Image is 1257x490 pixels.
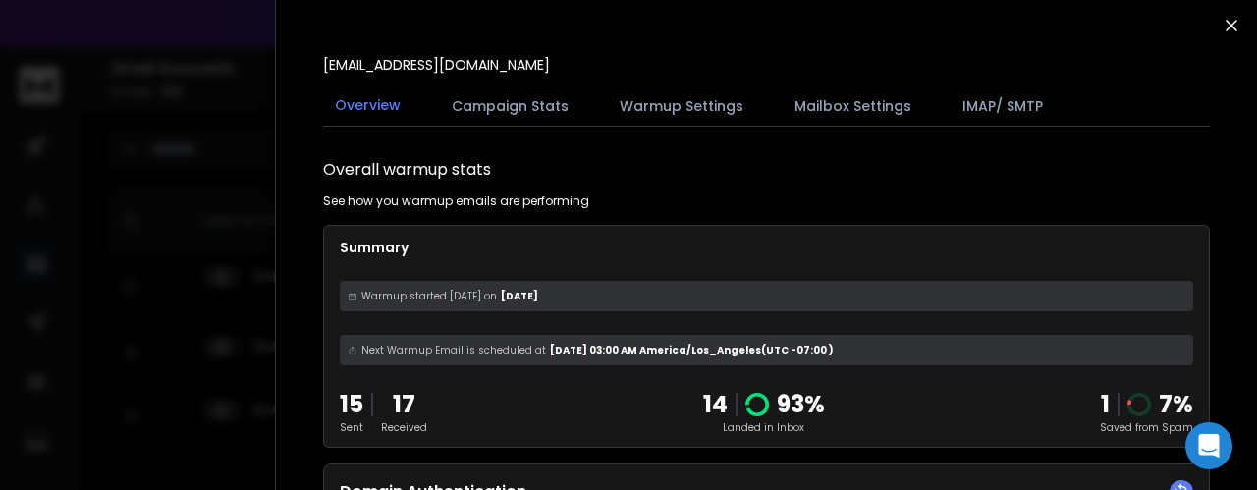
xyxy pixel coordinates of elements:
button: Campaign Stats [440,84,580,128]
button: IMAP/ SMTP [951,84,1055,128]
button: Mailbox Settings [783,84,923,128]
div: [DATE] [340,281,1193,311]
p: Received [381,420,427,435]
p: See how you warmup emails are performing [323,193,589,209]
p: 14 [703,389,728,420]
button: Overview [323,83,412,129]
button: Warmup Settings [608,84,755,128]
p: 17 [381,389,427,420]
div: [DATE] 03:00 AM America/Los_Angeles (UTC -07:00 ) [340,335,1193,365]
p: 15 [340,389,363,420]
p: [EMAIL_ADDRESS][DOMAIN_NAME] [323,55,550,75]
p: 7 % [1159,389,1193,420]
p: 93 % [777,389,825,420]
p: Saved from Spam [1100,420,1193,435]
div: Open Intercom Messenger [1185,422,1232,469]
span: Next Warmup Email is scheduled at [361,343,546,357]
p: Summary [340,238,1193,257]
h1: Overall warmup stats [323,158,491,182]
p: Sent [340,420,363,435]
strong: 1 [1101,388,1110,420]
span: Warmup started [DATE] on [361,289,497,303]
p: Landed in Inbox [703,420,825,435]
